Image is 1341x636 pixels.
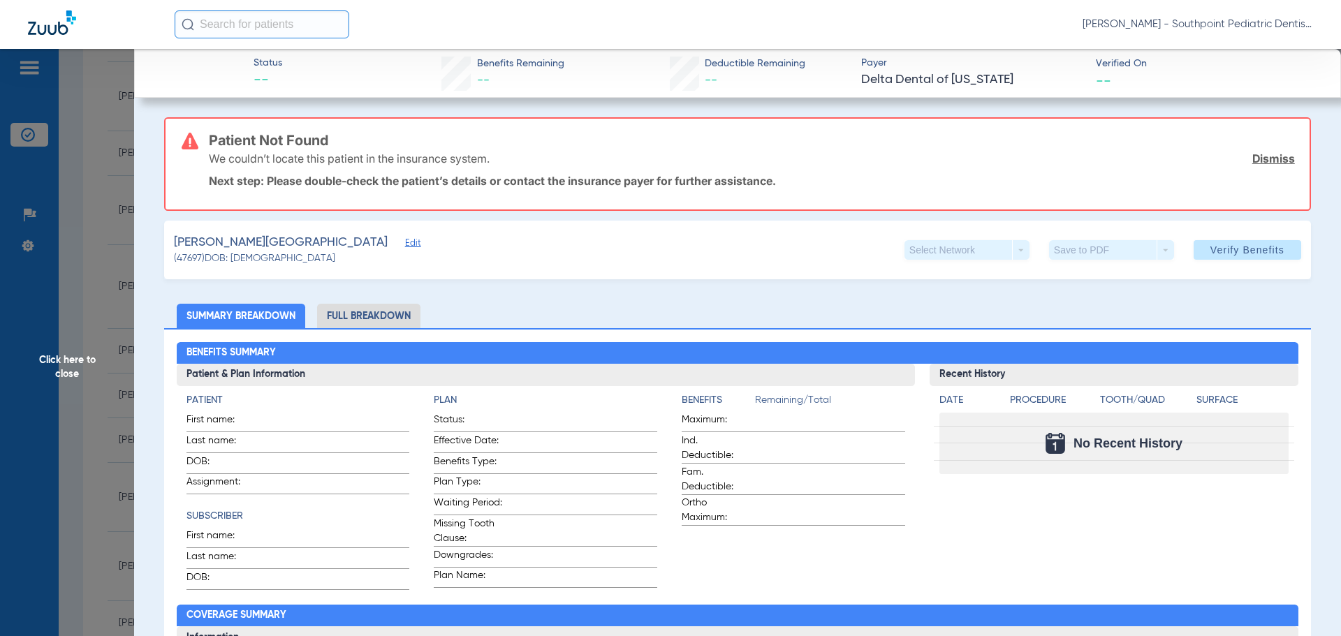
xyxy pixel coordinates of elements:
span: -- [705,74,717,87]
span: Status [254,56,282,71]
img: Zuub Logo [28,10,76,35]
span: Ortho Maximum: [682,496,750,525]
span: Last name: [186,549,255,568]
span: -- [254,71,282,91]
span: Status: [434,413,502,431]
span: Maximum: [682,413,750,431]
span: Deductible Remaining [705,57,805,71]
span: Benefits Type: [434,454,502,473]
span: [PERSON_NAME][GEOGRAPHIC_DATA] [174,234,388,251]
span: DOB: [186,454,255,473]
span: [PERSON_NAME] - Southpoint Pediatric Dentistry [1083,17,1313,31]
app-breakdown-title: Date [939,393,998,413]
h4: Subscriber [186,509,410,524]
h4: Benefits [682,393,755,408]
span: Downgrades: [434,548,502,567]
img: error-icon [182,133,198,149]
h3: Patient Not Found [209,133,1295,147]
h4: Tooth/Quad [1100,393,1192,408]
span: Payer [861,56,1084,71]
span: First name: [186,528,255,547]
span: Effective Date: [434,434,502,452]
button: Verify Benefits [1194,240,1301,260]
h4: Surface [1196,393,1289,408]
span: Verified On [1096,57,1319,71]
h3: Recent History [930,364,1299,386]
span: -- [1096,73,1111,87]
span: Plan Name: [434,568,502,587]
h2: Coverage Summary [177,605,1299,627]
h2: Benefits Summary [177,342,1299,364]
h4: Procedure [1010,393,1095,408]
app-breakdown-title: Tooth/Quad [1100,393,1192,413]
p: Next step: Please double-check the patient’s details or contact the insurance payer for further a... [209,174,1295,188]
span: Last name: [186,434,255,452]
app-breakdown-title: Procedure [1010,393,1095,413]
img: Search Icon [182,18,194,31]
span: Ind. Deductible: [682,434,750,463]
h4: Date [939,393,998,408]
h4: Plan [434,393,657,408]
input: Search for patients [175,10,349,38]
span: Fam. Deductible: [682,465,750,494]
span: Assignment: [186,475,255,494]
app-breakdown-title: Benefits [682,393,755,413]
span: DOB: [186,570,255,589]
li: Summary Breakdown [177,304,305,328]
span: Delta Dental of [US_STATE] [861,71,1084,89]
a: Dismiss [1252,151,1295,165]
li: Full Breakdown [317,304,420,328]
span: Missing Tooth Clause: [434,517,502,546]
span: Benefits Remaining [477,57,564,71]
span: -- [477,74,490,87]
span: Verify Benefits [1210,244,1284,256]
p: We couldn’t locate this patient in the insurance system. [209,151,490,165]
span: Waiting Period: [434,496,502,515]
span: First name: [186,413,255,431]
span: Plan Type: [434,475,502,494]
h3: Patient & Plan Information [177,364,915,386]
span: (47697) DOB: [DEMOGRAPHIC_DATA] [174,251,335,266]
span: No Recent History [1073,436,1182,450]
img: Calendar [1046,433,1065,454]
app-breakdown-title: Surface [1196,393,1289,413]
iframe: Chat Widget [1271,569,1341,636]
span: Remaining/Total [755,393,905,413]
span: Edit [405,238,418,251]
h4: Patient [186,393,410,408]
